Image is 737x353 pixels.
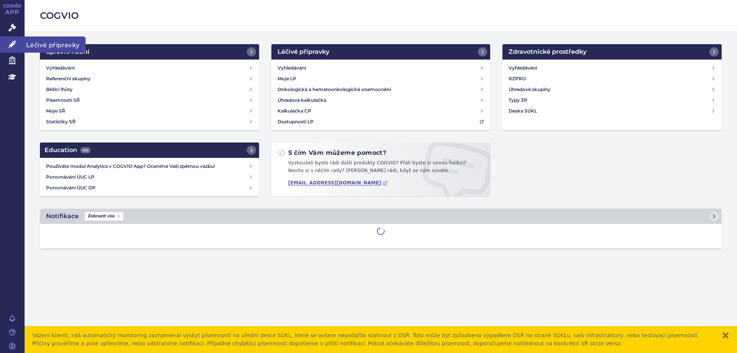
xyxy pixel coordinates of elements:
h4: Písemnosti SŘ [46,96,80,104]
h4: Typy ZP [509,96,527,104]
h4: Úhradové skupiny [509,86,550,93]
a: Kalkulačka CP [274,106,487,116]
a: Referenční skupiny [43,73,256,84]
h4: Používáte modul Analytics v COGVIO App? Oceníme Vaši zpětnou vazbu! [46,162,248,170]
a: Onkologická a hematoonkologická onemocnění [274,84,487,95]
h2: Zdravotnické prostředky [509,47,587,56]
a: Správní řízení [40,44,259,60]
h4: Deska SÚKL [509,107,537,115]
h4: Moje LP [278,75,296,83]
span: 439 [80,147,91,153]
h4: RZPRO [509,75,526,83]
h2: Léčivé přípravky [278,47,329,56]
h2: S čím Vám můžeme pomoct? [278,149,387,157]
a: Úhradové skupiny [506,84,719,95]
a: Vyhledávání [43,63,256,73]
a: Používáte modul Analytics v COGVIO App? Oceníme Vaši zpětnou vazbu! [43,161,256,172]
h2: COGVIO [40,9,722,22]
h4: Onkologická a hematoonkologická onemocnění [278,86,391,93]
h2: Education [45,146,91,155]
a: RZPRO [506,73,719,84]
a: Úhradová kalkulačka [274,95,487,106]
a: Moje LP [274,73,487,84]
h4: Porovnávání ÚUC LP [46,173,248,181]
h4: Úhradová kalkulačka [278,96,326,104]
h4: Dostupnosti LP [278,118,314,126]
h4: Vyhledávání [46,64,74,72]
span: Léčivé přípravky [25,36,86,53]
a: [EMAIL_ADDRESS][DOMAIN_NAME] [288,180,388,186]
h4: Porovnávání ÚUC DP [46,184,248,192]
p: Vyzkoušeli byste rádi další produkty COGVIO? Přáli byste si novou funkci? Nevíte si s něčím rady?... [278,159,484,177]
h4: Vyhledávání [509,64,537,72]
button: zavřít [722,331,729,339]
a: NotifikaceZobrazit vše [40,209,722,224]
h4: Moje SŘ [46,107,65,115]
a: Zdravotnické prostředky [502,44,722,60]
span: Zobrazit vše [85,212,123,220]
a: Písemnosti SŘ [43,95,256,106]
h4: Kalkulačka CP [278,107,311,115]
a: Education439 [40,143,259,158]
a: Dostupnosti LP [274,116,487,127]
div: Vážení klienti, náš automatický monitoring zaznamenal výskyt písemností na úřední desce SÚKL, kte... [32,331,714,348]
a: Deska SÚKL [506,106,719,116]
a: Typy ZP [506,95,719,106]
h4: Referenční skupiny [46,75,91,83]
a: Vyhledávání [506,63,719,73]
a: Porovnávání ÚUC LP [43,172,256,182]
h4: Statistiky SŘ [46,118,76,126]
a: Moje SŘ [43,106,256,116]
a: Vyhledávání [274,63,487,73]
a: Porovnávání ÚUC DP [43,182,256,193]
h4: Běžící lhůty [46,86,73,93]
h2: Notifikace [46,212,79,221]
h4: Vyhledávání [278,64,306,72]
a: Statistiky SŘ [43,116,256,127]
a: Běžící lhůty [43,84,256,95]
a: Léčivé přípravky [271,44,491,60]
